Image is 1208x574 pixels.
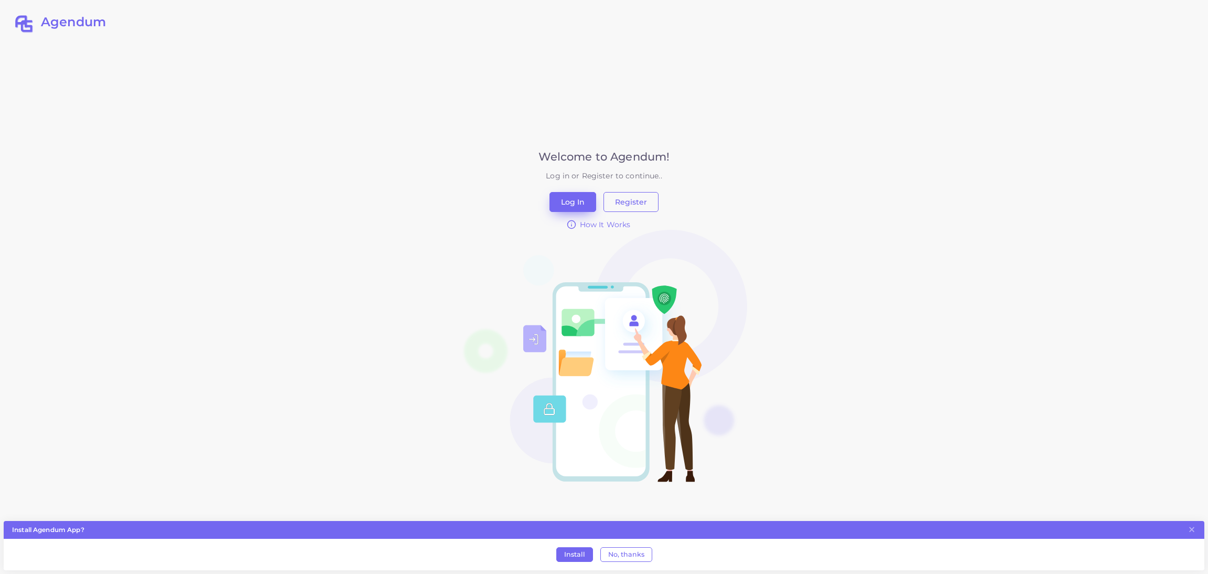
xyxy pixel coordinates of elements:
button: No, thanks [600,547,652,562]
h3: Welcome to Agendum! [461,150,747,163]
button: Register [603,192,659,212]
a: How It Works [461,219,736,230]
button: Log In [549,192,596,212]
a: Agendum [15,15,106,34]
button: Install [556,547,593,562]
button: Close [1188,522,1196,537]
span: How It Works [580,219,631,230]
strong: Install Agendum App? [12,525,84,534]
h2: Agendum [41,15,106,30]
div: Log in or Register to continue.. [461,171,747,181]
